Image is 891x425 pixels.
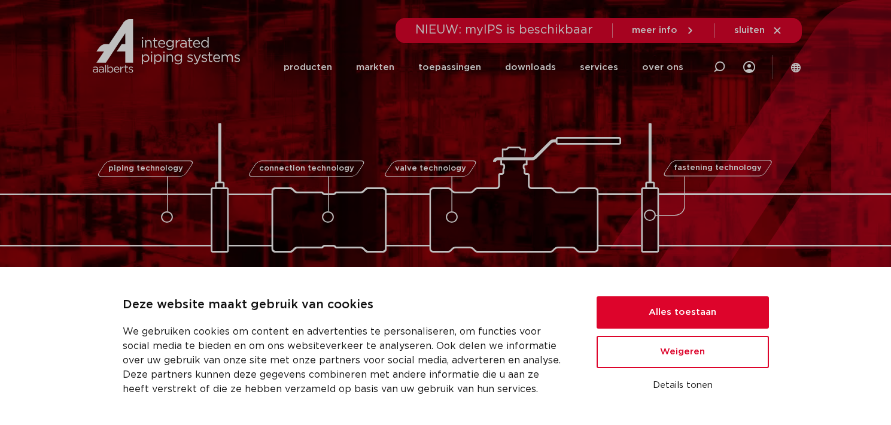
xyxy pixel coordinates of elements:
span: connection technology [259,165,354,172]
p: Deze website maakt gebruik van cookies [123,296,568,315]
a: services [580,44,618,90]
button: Details tonen [597,375,769,396]
a: producten [284,44,332,90]
span: meer info [632,26,677,35]
span: NIEUW: myIPS is beschikbaar [415,24,593,36]
span: piping technology [108,165,183,172]
a: meer info [632,25,695,36]
button: Alles toestaan [597,296,769,329]
a: markten [356,44,394,90]
a: over ons [642,44,683,90]
a: sluiten [734,25,783,36]
a: downloads [505,44,556,90]
p: We gebruiken cookies om content en advertenties te personaliseren, om functies voor social media ... [123,324,568,396]
button: Weigeren [597,336,769,368]
a: toepassingen [418,44,481,90]
nav: Menu [284,44,683,90]
span: sluiten [734,26,765,35]
span: fastening technology [674,165,762,172]
span: valve technology [395,165,466,172]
